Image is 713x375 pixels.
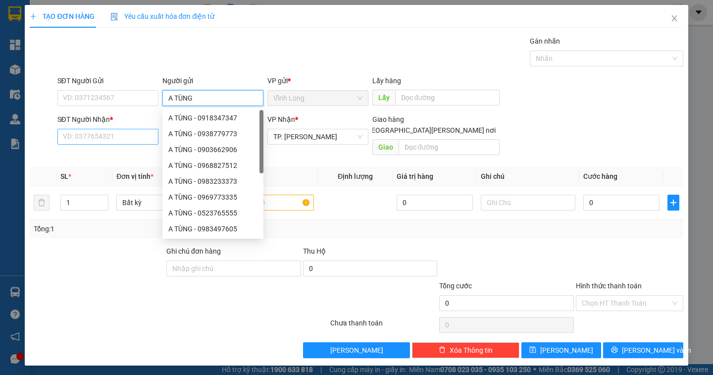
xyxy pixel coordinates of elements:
[30,12,94,20] span: TẠO ĐƠN HÀNG
[412,342,519,358] button: deleteXóa Thông tin
[267,75,368,86] div: VP gửi
[168,192,257,203] div: A TÙNG - 0969773335
[57,75,158,86] div: SĐT Người Gửi
[397,195,473,211] input: 0
[439,346,446,354] span: delete
[30,13,37,20] span: plus
[168,208,257,218] div: A TÙNG - 0523765555
[372,77,401,85] span: Lấy hàng
[399,139,500,155] input: Dọc đường
[64,44,144,58] div: 0984900449
[622,345,691,356] span: [PERSON_NAME] và In
[303,247,326,255] span: Thu Hộ
[7,64,59,86] div: 30.000
[219,195,314,211] input: VD: Bàn, Ghế
[162,205,263,221] div: A TÙNG - 0523765555
[110,13,118,21] img: icon
[372,90,395,106] span: Lấy
[397,172,433,180] span: Giá trị hàng
[162,142,263,158] div: A TÙNG - 0903662906
[7,64,37,74] span: Thu rồi :
[116,172,153,180] span: Đơn vị tính
[450,345,493,356] span: Xóa Thông tin
[372,115,404,123] span: Giao hàng
[603,342,683,358] button: printer[PERSON_NAME] và In
[395,90,500,106] input: Dọc đường
[166,247,221,255] label: Ghi chú đơn hàng
[57,114,158,125] div: SĐT Người Nhận
[273,129,362,144] span: TP. Hồ Chí Minh
[583,172,617,180] span: Cước hàng
[360,125,500,136] span: [GEOGRAPHIC_DATA][PERSON_NAME] nơi
[611,346,618,354] span: printer
[110,12,215,20] span: Yêu cầu xuất hóa đơn điện tử
[576,282,642,290] label: Hình thức thanh toán
[168,176,257,187] div: A TÙNG - 0983233373
[667,195,679,211] button: plus
[162,173,263,189] div: A TÙNG - 0983233373
[540,345,593,356] span: [PERSON_NAME]
[521,342,601,358] button: save[PERSON_NAME]
[670,14,678,22] span: close
[64,8,144,32] div: TP. [PERSON_NAME]
[168,112,257,123] div: A TÙNG - 0918347347
[168,144,257,155] div: A TÙNG - 0903662906
[64,9,88,20] span: Nhận:
[661,5,688,33] button: Close
[162,110,263,126] div: A TÙNG - 0918347347
[303,342,410,358] button: [PERSON_NAME]
[168,160,257,171] div: A TÙNG - 0968827512
[481,195,575,211] input: Ghi Chú
[162,221,263,237] div: A TÙNG - 0983497605
[34,195,50,211] button: delete
[273,91,362,106] span: Vĩnh Long
[166,261,301,276] input: Ghi chú đơn hàng
[530,37,560,45] label: Gán nhãn
[162,75,263,86] div: Người gửi
[168,128,257,139] div: A TÙNG - 0938779773
[162,158,263,173] div: A TÙNG - 0968827512
[330,345,383,356] span: [PERSON_NAME]
[122,195,205,210] span: Bất kỳ
[34,223,276,234] div: Tổng: 1
[168,223,257,234] div: A TÙNG - 0983497605
[477,167,579,186] th: Ghi chú
[162,189,263,205] div: A TÙNG - 0969773335
[267,115,295,123] span: VP Nhận
[529,346,536,354] span: save
[372,139,399,155] span: Giao
[162,126,263,142] div: A TÙNG - 0938779773
[338,172,373,180] span: Định lượng
[439,282,472,290] span: Tổng cước
[329,318,439,335] div: Chưa thanh toán
[64,32,144,44] div: ĐIỀN
[8,9,24,20] span: Gửi:
[60,172,68,180] span: SL
[8,8,57,32] div: Vĩnh Long
[668,199,679,207] span: plus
